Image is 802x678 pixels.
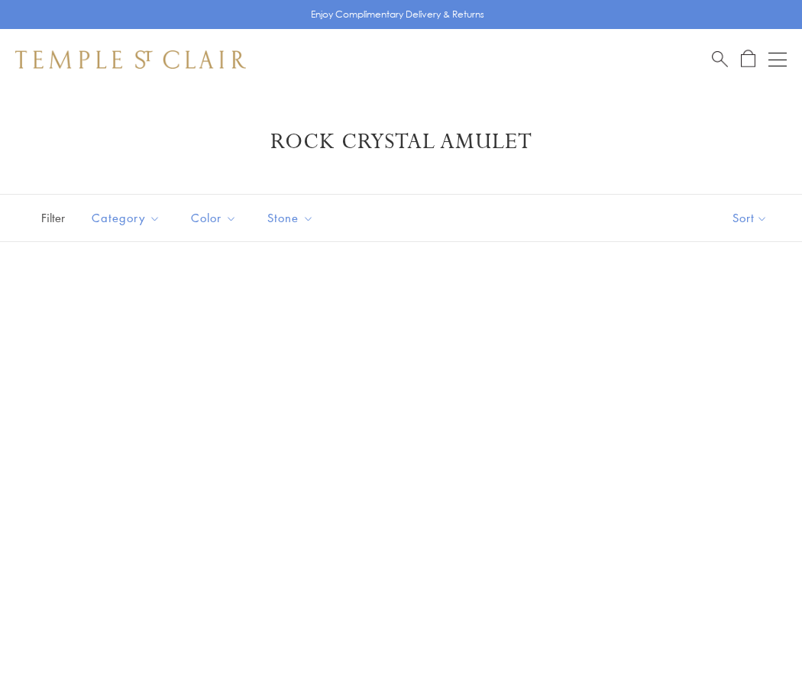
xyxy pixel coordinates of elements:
[741,50,755,69] a: Open Shopping Bag
[311,7,484,22] p: Enjoy Complimentary Delivery & Returns
[256,201,325,235] button: Stone
[80,201,172,235] button: Category
[179,201,248,235] button: Color
[712,50,728,69] a: Search
[38,128,764,156] h1: Rock Crystal Amulet
[698,195,802,241] button: Show sort by
[768,50,787,69] button: Open navigation
[183,208,248,228] span: Color
[84,208,172,228] span: Category
[15,50,246,69] img: Temple St. Clair
[260,208,325,228] span: Stone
